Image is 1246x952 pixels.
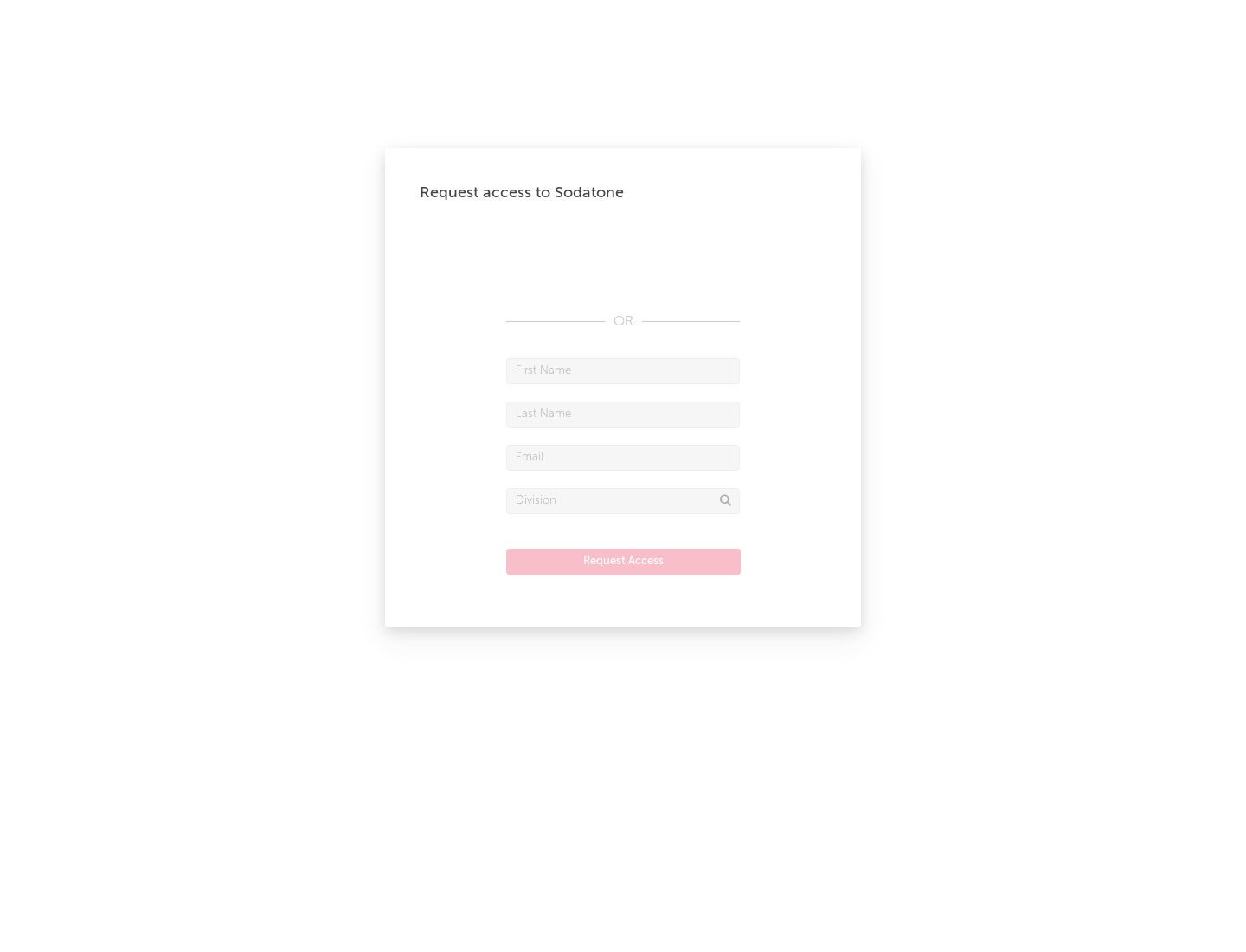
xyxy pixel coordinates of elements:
div: Request access to Sodatone [420,183,826,203]
input: Email [506,445,740,471]
input: Last Name [506,402,740,428]
input: Division [506,488,740,514]
button: Request Access [506,549,741,575]
div: OR [506,312,740,332]
input: First Name [506,358,740,384]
